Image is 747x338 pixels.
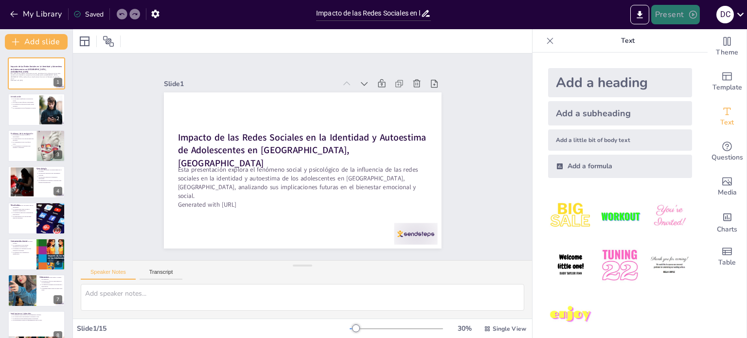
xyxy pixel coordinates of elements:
[13,318,62,320] p: La educación sobre identidad digital es necesaria.
[103,36,114,47] span: Position
[13,248,34,251] p: La dinámica de comparación social necesita ser abordada.
[53,295,62,304] div: 7
[171,119,378,272] p: Generated with [URL]
[708,169,747,204] div: Add images, graphics, shapes or video
[13,204,34,208] p: Un 41% depende de "me gusta" para su autoestima.
[8,93,65,125] div: 2
[13,107,36,108] p: La comprensión de este fenómeno es crucial.
[36,167,62,170] p: Metodología
[140,269,183,280] button: Transcript
[8,130,65,162] div: 3
[5,34,68,50] button: Add slide
[647,194,692,239] img: 3.jpeg
[231,12,375,121] div: Slide 1
[13,316,62,318] p: La construcción de una narrativa coherente es vital.
[38,169,62,172] p: Se realizó un estudio con adolescentes de 16 a 18 años.
[41,277,62,280] p: Más del 60% ha sido testigo o víctima de ciberacoso.
[708,29,747,64] div: Change the overall theme
[13,98,36,101] p: La era digital transforma la interacción social.
[7,6,66,22] button: My Library
[453,324,476,333] div: 30 %
[53,150,62,159] div: 3
[53,223,62,231] div: 5
[493,325,526,333] span: Single View
[708,99,747,134] div: Add text boxes
[558,29,698,53] p: Text
[712,82,742,93] span: Template
[708,204,747,239] div: Add charts and graphs
[77,324,350,333] div: Slide 1 / 15
[13,103,36,107] p: La búsqueda de aprobación puede causar ansiedad.
[716,6,734,23] div: D C
[548,68,692,97] div: Add a heading
[548,129,692,151] div: Add a little bit of body text
[11,132,34,135] p: Problema de Investigación
[548,194,593,239] img: 1.jpeg
[630,5,649,24] button: Export to PowerPoint
[38,176,62,179] p: Se abordaron aspectos de identidad y autoestima.
[77,34,92,49] div: Layout
[11,72,62,80] p: Esta presentación explora el fenómeno social y psicológico de la influencia de las redes sociales...
[13,212,34,215] p: Los hallazgos subrayan la necesidad de intervención.
[73,10,104,19] div: Saved
[13,134,34,138] p: La influencia de redes sociales es preocupante.
[53,78,62,87] div: 1
[708,134,747,169] div: Get real-time input from your audience
[13,320,62,321] p: Las habilidades sociales son fundamentales para el éxito.
[13,215,34,219] p: La salud mental de los adolescentes debe ser prioritaria.
[11,203,34,206] p: Resultados
[8,57,65,89] div: 1
[651,5,700,24] button: Present
[11,80,62,82] p: Generated with [URL]
[11,240,34,243] p: Comparación Social
[13,101,36,103] p: Las redes sociales afectan la autoestima.
[647,243,692,288] img: 6.jpeg
[708,64,747,99] div: Add ready made slides
[716,47,738,58] span: Theme
[8,274,65,306] div: 7
[11,95,36,98] p: Introducción
[316,6,421,20] input: Insert title
[548,101,692,125] div: Add a subheading
[548,243,593,288] img: 4.jpeg
[711,152,743,163] span: Questions
[176,90,399,266] p: Esta presentación explora el fenómeno social y psicológico de la influencia de las redes sociales...
[597,194,642,239] img: 2.jpeg
[13,314,62,316] p: La identidad digital influye en oportunidades laborales.
[53,259,62,267] div: 6
[718,187,737,198] span: Media
[8,238,65,270] div: 6
[11,312,62,315] p: Implicaciones Laborales
[13,241,34,244] p: El 55% se compara con otros en redes sociales.
[81,269,136,280] button: Speaker Notes
[597,243,642,288] img: 5.jpeg
[13,208,34,212] p: La relación entre redes sociales y ansiedad es significativa.
[39,276,62,279] p: Ciberacoso
[13,145,34,148] p: La investigación es necesaria para entender el fenómeno.
[41,281,62,284] p: El ciberacoso afecta la salud mental de los adolescentes.
[13,251,34,255] p: La influencia en la identidad es significativa.
[8,202,65,234] div: 5
[548,292,593,338] img: 7.jpeg
[716,5,734,24] button: D C
[41,287,62,291] p: El ambiente digital debe ser seguro para todos.
[548,155,692,178] div: Add a formula
[194,63,418,219] strong: Impacto de las Redes Sociales en la Identidad y Autoestima de Adolescentes en [GEOGRAPHIC_DATA], ...
[718,257,736,268] span: Table
[708,239,747,274] div: Add a table
[13,138,34,141] p: La salud mental de los adolescentes está en riesgo.
[38,180,62,183] p: La información recopilada es relevante para futuras investigaciones.
[717,224,737,235] span: Charts
[11,65,62,73] strong: Impacto de las Redes Sociales en la Identidad y Autoestima de Adolescentes en [GEOGRAPHIC_DATA], ...
[53,114,62,123] div: 2
[13,244,34,248] p: La comparación social genera sentimientos de inferioridad.
[38,173,62,176] p: Se utilizaron encuestas como herramienta principal.
[53,187,62,196] div: 4
[720,117,734,128] span: Text
[8,166,65,198] div: 4
[41,284,62,287] p: Se requieren estrategias de prevención y intervención.
[13,141,34,144] p: La comparación social es un factor clave.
